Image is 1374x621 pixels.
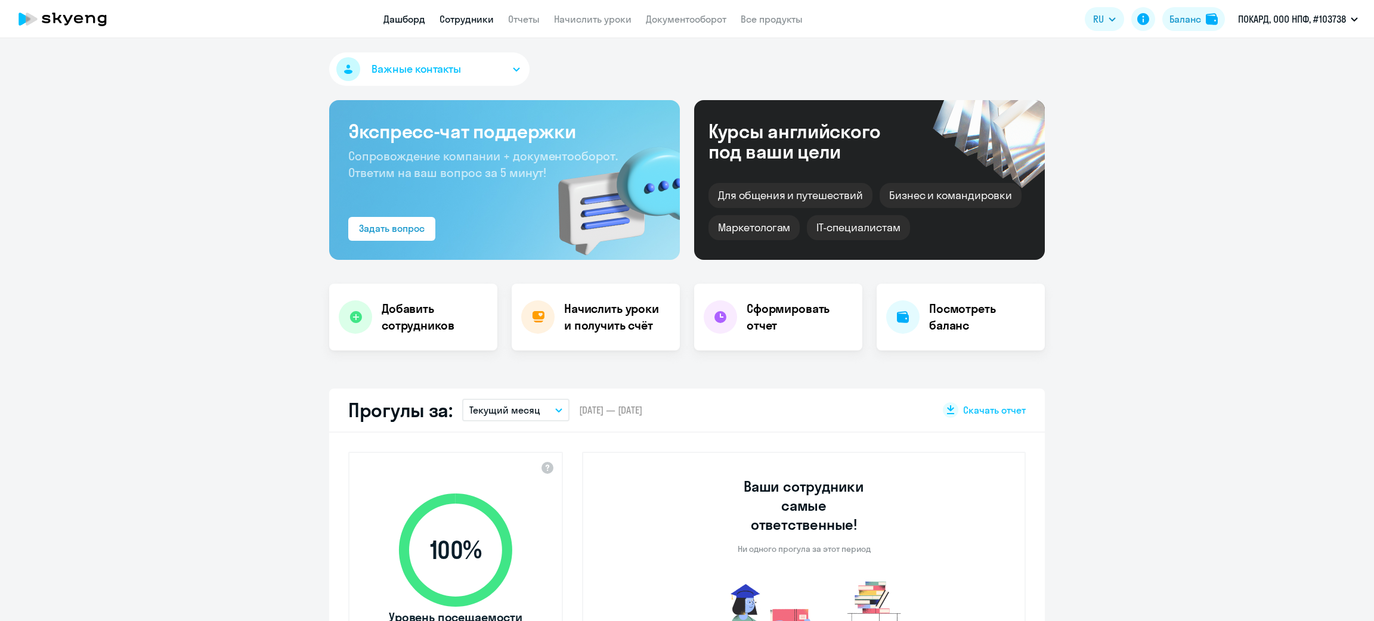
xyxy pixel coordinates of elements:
h4: Сформировать отчет [747,300,853,334]
span: [DATE] — [DATE] [579,403,642,417]
p: Ни одного прогула за этот период [738,544,871,554]
a: Все продукты [741,13,803,25]
div: Курсы английского под ваши цели [708,121,912,162]
div: Баланс [1169,12,1201,26]
a: Отчеты [508,13,540,25]
h3: Ваши сотрудники самые ответственные! [728,477,881,534]
a: Сотрудники [440,13,494,25]
button: Задать вопрос [348,217,435,241]
h4: Добавить сотрудников [382,300,488,334]
span: 100 % [387,536,524,564]
div: IT-специалистам [807,215,909,240]
span: Важные контакты [372,61,461,77]
button: Балансbalance [1162,7,1225,31]
button: ПОКАРД, ООО НПФ, #103738 [1232,5,1364,33]
button: Важные контакты [329,52,530,86]
div: Маркетологам [708,215,800,240]
div: Для общения и путешествий [708,183,872,208]
h3: Экспресс-чат поддержки [348,119,661,143]
img: bg-img [541,126,680,260]
button: RU [1085,7,1124,31]
div: Задать вопрос [359,221,425,235]
h4: Посмотреть баланс [929,300,1035,334]
h2: Прогулы за: [348,398,453,422]
span: Сопровождение компании + документооборот. Ответим на ваш вопрос за 5 минут! [348,148,618,180]
div: Бизнес и командировки [880,183,1022,208]
button: Текущий месяц [462,399,570,421]
span: Скачать отчет [963,403,1026,417]
a: Начислить уроки [554,13,632,25]
p: Текущий месяц [469,403,540,417]
a: Дашборд [383,13,425,25]
img: balance [1206,13,1218,25]
h4: Начислить уроки и получить счёт [564,300,668,334]
span: RU [1093,12,1104,26]
p: ПОКАРД, ООО НПФ, #103738 [1238,12,1346,26]
a: Документооборот [646,13,726,25]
